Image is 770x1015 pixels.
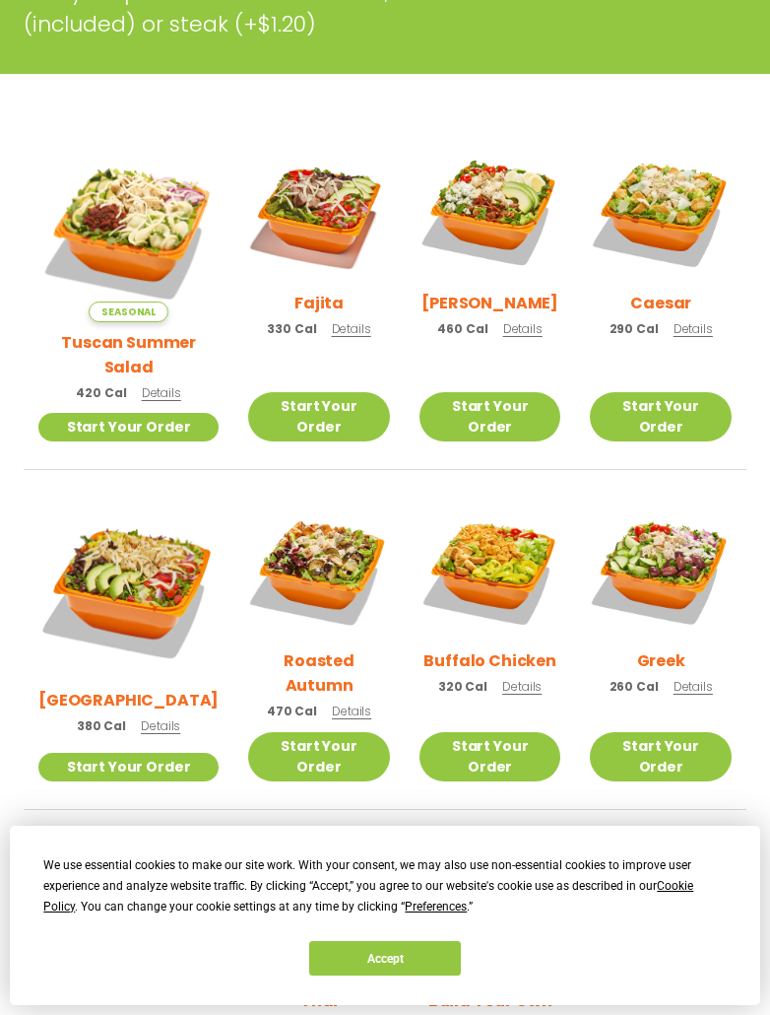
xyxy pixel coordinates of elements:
[142,384,181,401] span: Details
[248,732,390,781] a: Start Your Order
[421,291,558,315] h2: [PERSON_NAME]
[332,320,371,337] span: Details
[77,717,126,735] span: 380 Cal
[419,500,561,642] img: Product photo for Buffalo Chicken Salad
[38,500,219,680] img: Product photo for BBQ Ranch Salad
[590,500,732,642] img: Product photo for Greek Salad
[503,320,543,337] span: Details
[423,648,556,673] h2: Buffalo Chicken
[674,678,713,695] span: Details
[89,302,168,322] span: Seasonal
[630,291,691,315] h2: Caesar
[437,320,487,338] span: 460 Cal
[248,500,390,642] img: Product photo for Roasted Autumn Salad
[637,648,685,673] h2: Greek
[294,291,344,315] h2: Fajita
[309,941,461,976] button: Accept
[610,678,659,696] span: 260 Cal
[248,141,390,283] img: Product photo for Fajita Salad
[43,855,726,917] div: We use essential cookies to make our site work. With your consent, we may also use non-essential ...
[38,753,219,781] a: Start Your Order
[76,384,126,402] span: 420 Cal
[590,392,732,441] a: Start Your Order
[419,141,561,283] img: Product photo for Cobb Salad
[502,678,542,695] span: Details
[38,688,219,712] h2: [GEOGRAPHIC_DATA]
[141,717,180,734] span: Details
[267,320,316,338] span: 330 Cal
[438,678,487,696] span: 320 Cal
[10,826,760,1005] div: Cookie Consent Prompt
[248,648,390,698] h2: Roasted Autumn
[419,392,561,441] a: Start Your Order
[674,320,713,337] span: Details
[38,330,219,379] h2: Tuscan Summer Salad
[38,413,219,441] a: Start Your Order
[419,732,561,781] a: Start Your Order
[332,703,371,719] span: Details
[590,732,732,781] a: Start Your Order
[590,141,732,283] img: Product photo for Caesar Salad
[38,141,219,321] img: Product photo for Tuscan Summer Salad
[405,900,467,913] span: Preferences
[267,703,317,720] span: 470 Cal
[610,320,659,338] span: 290 Cal
[248,392,390,441] a: Start Your Order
